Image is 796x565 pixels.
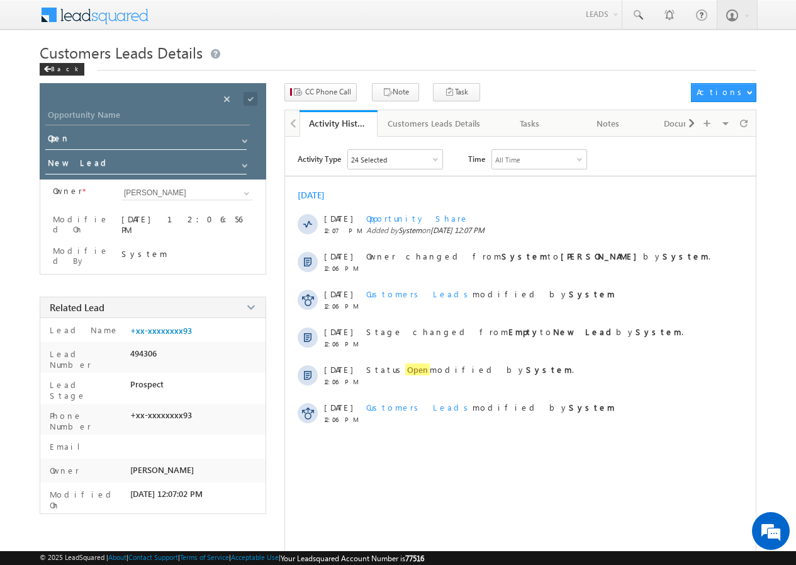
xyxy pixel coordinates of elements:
[366,251,710,261] span: Owner changed from to by .
[561,251,643,261] strong: [PERSON_NAME]
[235,156,251,169] a: Show All Items
[553,326,616,337] strong: New Lead
[691,83,756,102] button: Actions
[372,83,419,101] button: Note
[50,301,104,314] span: Related Lead
[433,83,480,101] button: Task
[324,288,352,299] span: [DATE]
[324,340,362,348] span: 12:06 PM
[366,213,469,224] span: Opportunity Share
[305,86,351,98] span: CC Phone Call
[508,326,540,337] strong: Empty
[647,110,726,137] a: Documents
[348,150,442,169] div: Owner Changed,Status Changed,Stage Changed,Source Changed,Notes & 19 more..
[491,110,569,137] a: Tasks
[121,248,253,259] div: System
[468,149,485,168] span: Time
[502,116,558,131] div: Tasks
[658,116,714,131] div: Documents
[53,186,82,196] label: Owner
[128,553,178,561] a: Contact Support
[47,489,125,510] label: Modified On
[284,83,357,101] button: CC Phone Call
[324,364,352,375] span: [DATE]
[121,214,253,235] div: [DATE] 12:06:56 PM
[300,110,378,137] a: Activity History
[298,149,341,168] span: Activity Type
[180,553,229,561] a: Terms of Service
[495,156,520,164] div: All Time
[697,86,746,98] div: Actions
[40,42,203,62] span: Customers Leads Details
[47,441,90,452] label: Email
[366,288,473,299] span: Customers Leads
[237,187,253,200] a: Show All Items
[130,410,192,420] span: +xx-xxxxxxxx93
[47,379,125,401] label: Lead Stage
[405,363,430,375] span: Open
[324,378,362,385] span: 12:06 PM
[351,156,387,164] div: 24 Selected
[45,130,247,150] input: Status
[405,554,424,563] span: 77516
[569,402,615,413] strong: System
[366,402,473,413] span: Customers Leads
[130,379,164,389] span: Prospect
[388,116,480,131] div: Customers Leads Details
[502,251,547,261] strong: System
[121,186,253,200] input: Type to Search
[366,326,683,337] span: Stage changed from to by .
[324,213,352,224] span: [DATE]
[430,225,485,235] span: [DATE] 12:07 PM
[324,416,362,423] span: 12:06 PM
[378,110,491,137] a: Customers Leads Details
[108,553,126,561] a: About
[324,302,362,310] span: 12:06 PM
[309,117,368,129] div: Activity History
[130,326,192,336] a: +xx-xxxxxxxx93
[235,132,251,144] a: Show All Items
[324,227,362,234] span: 12:07 PM
[47,324,119,335] label: Lead Name
[324,251,352,261] span: [DATE]
[130,489,203,499] span: [DATE] 12:07:02 PM
[663,251,709,261] strong: System
[366,402,615,413] span: modified by
[45,155,247,174] input: Stage
[366,288,615,299] span: modified by
[130,465,194,475] span: [PERSON_NAME]
[324,402,352,413] span: [DATE]
[636,326,681,337] strong: System
[366,225,732,235] span: Added by on
[398,225,422,235] span: System
[569,288,615,299] strong: System
[47,410,125,431] label: Phone Number
[231,553,279,561] a: Acceptable Use
[300,110,378,135] li: Activity History
[47,465,79,476] label: Owner
[45,108,250,125] input: Opportunity Name Opportunity Name
[53,214,110,234] label: Modified On
[40,63,84,76] div: Back
[324,265,362,272] span: 12:06 PM
[281,554,424,563] span: Your Leadsquared Account Number is
[47,348,125,370] label: Lead Number
[324,326,352,337] span: [DATE]
[53,246,110,266] label: Modified By
[526,364,572,375] strong: System
[580,116,636,131] div: Notes
[130,348,157,358] span: 494306
[366,363,574,375] span: Status modified by .
[298,189,339,201] div: [DATE]
[40,553,424,563] span: © 2025 LeadSquared | | | | |
[569,110,647,137] a: Notes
